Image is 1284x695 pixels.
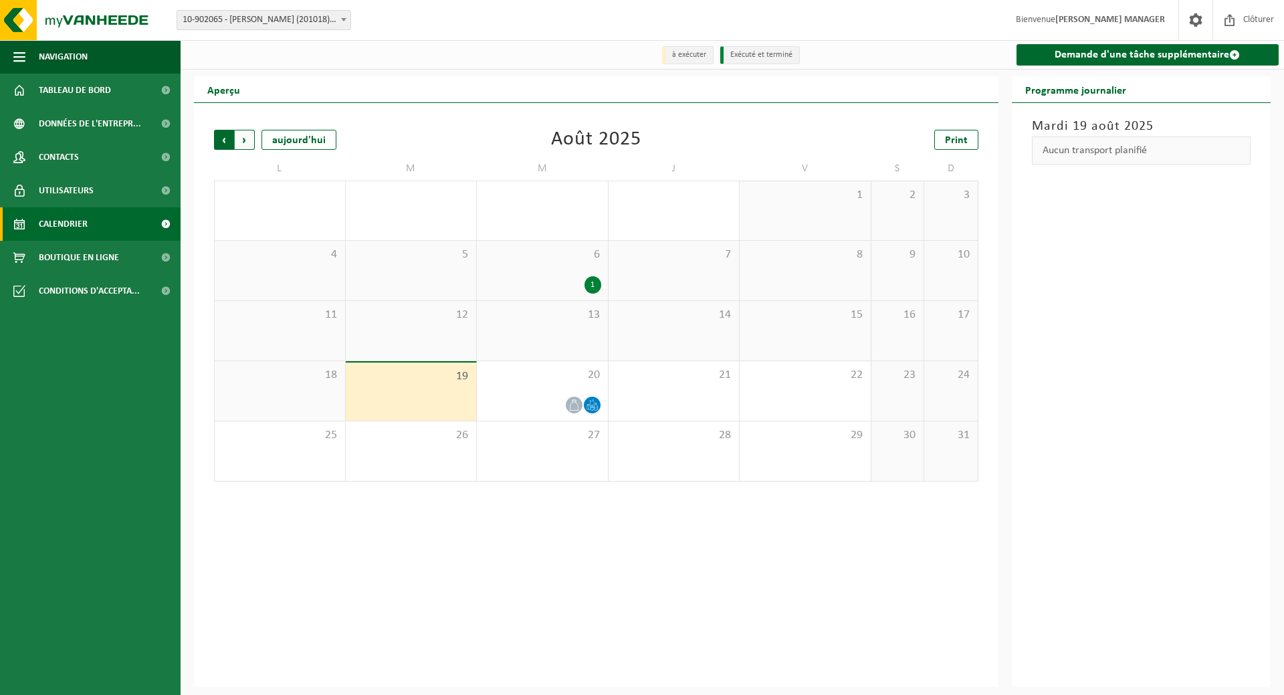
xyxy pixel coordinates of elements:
span: 3 [931,188,970,203]
span: 10 [931,247,970,262]
span: Contacts [39,140,79,174]
span: 16 [878,308,918,322]
span: 11 [221,308,338,322]
span: 23 [878,368,918,383]
span: 29 [746,428,864,443]
span: 15 [746,308,864,322]
strong: [PERSON_NAME] MANAGER [1055,15,1165,25]
span: Calendrier [39,207,88,241]
span: 25 [221,428,338,443]
div: 1 [584,276,601,294]
span: Utilisateurs [39,174,94,207]
span: 8 [746,247,864,262]
td: M [346,157,477,181]
span: Suivant [235,130,255,150]
a: Demande d'une tâche supplémentaire [1016,44,1279,66]
div: aujourd'hui [261,130,336,150]
h2: Programme journalier [1012,76,1140,102]
span: Précédent [214,130,234,150]
h3: Mardi 19 août 2025 [1032,116,1251,136]
span: 5 [352,247,470,262]
span: Conditions d'accepta... [39,274,140,308]
div: Aucun transport planifié [1032,136,1251,165]
h2: Aperçu [194,76,253,102]
td: L [214,157,346,181]
td: S [871,157,925,181]
span: 4 [221,247,338,262]
span: 10-902065 - AVA GHLIN (201018) - MONS [177,10,351,30]
li: Exécuté et terminé [720,46,800,64]
span: 19 [352,369,470,384]
td: M [477,157,609,181]
span: 27 [484,428,601,443]
span: 9 [878,247,918,262]
td: D [924,157,978,181]
span: 21 [615,368,733,383]
div: Août 2025 [551,130,641,150]
span: 18 [221,368,338,383]
span: 24 [931,368,970,383]
span: 31 [931,428,970,443]
span: 26 [352,428,470,443]
span: Données de l'entrepr... [39,107,141,140]
span: 6 [484,247,601,262]
li: à exécuter [662,46,714,64]
span: 1 [746,188,864,203]
span: 28 [615,428,733,443]
span: Print [945,135,968,146]
span: 30 [878,428,918,443]
span: 22 [746,368,864,383]
a: Print [934,130,978,150]
span: Tableau de bord [39,74,111,107]
span: 12 [352,308,470,322]
span: 7 [615,247,733,262]
td: V [740,157,871,181]
span: Navigation [39,40,88,74]
span: 2 [878,188,918,203]
span: Boutique en ligne [39,241,119,274]
span: 17 [931,308,970,322]
span: 13 [484,308,601,322]
span: 20 [484,368,601,383]
td: J [609,157,740,181]
span: 10-902065 - AVA GHLIN (201018) - MONS [177,11,350,29]
span: 14 [615,308,733,322]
